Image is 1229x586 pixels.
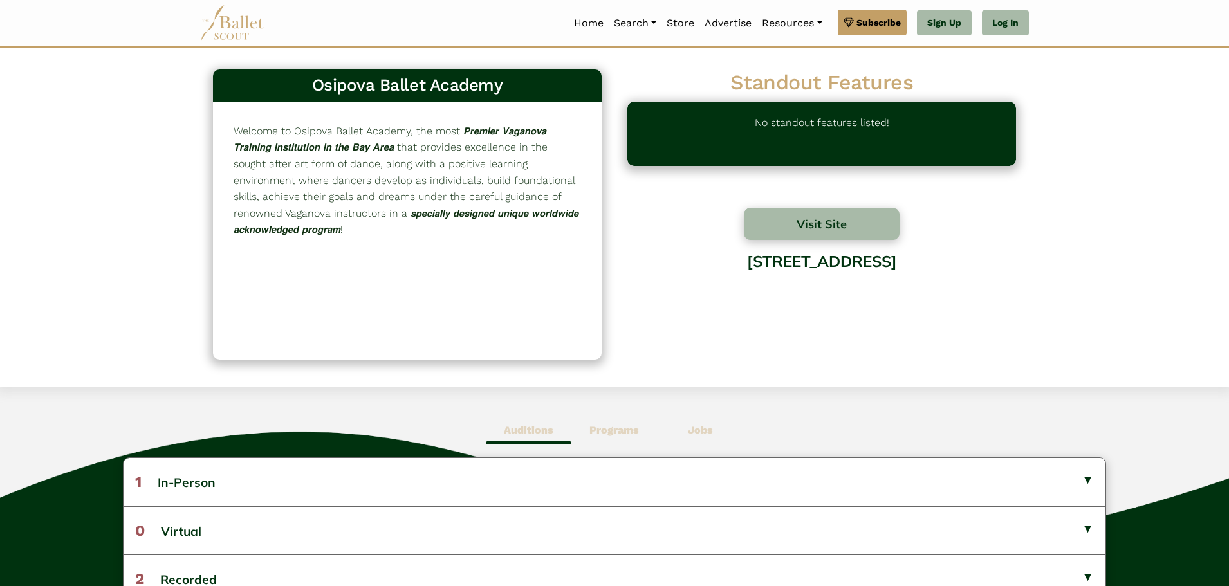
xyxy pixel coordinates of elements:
a: Log In [982,10,1029,36]
span: Subscribe [856,15,901,30]
a: Advertise [699,10,757,37]
a: Resources [757,10,827,37]
a: Home [569,10,609,37]
a: Store [661,10,699,37]
b: Auditions [504,424,553,436]
button: 1In-Person [124,458,1105,506]
p: Welcome to Osipova Ballet Academy, the most 𝙋𝙧𝙚𝙢𝙞𝙚𝙧 𝙑𝙖𝙜𝙖𝙣𝙤𝙫𝙖 𝙏𝙧𝙖𝙞𝙣𝙞𝙣𝙜 𝙄𝙣𝙨𝙩𝙞𝙩𝙪𝙩𝙞𝙤𝙣 𝙞𝙣 𝙩𝙝𝙚 𝘽𝙖𝙮 𝘼𝙧𝙚𝙖... [234,123,581,238]
a: Subscribe [838,10,907,35]
button: 0Virtual [124,506,1105,554]
h3: Osipova Ballet Academy [223,75,591,96]
h2: Standout Features [627,69,1016,96]
a: Search [609,10,661,37]
span: 0 [135,522,145,540]
button: Visit Site [744,208,900,240]
b: Jobs [688,424,713,436]
span: 1 [135,473,142,491]
b: Programs [589,424,639,436]
div: [STREET_ADDRESS] [627,243,1016,346]
img: gem.svg [844,15,854,30]
a: Sign Up [917,10,972,36]
p: No standout features listed! [755,114,889,153]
